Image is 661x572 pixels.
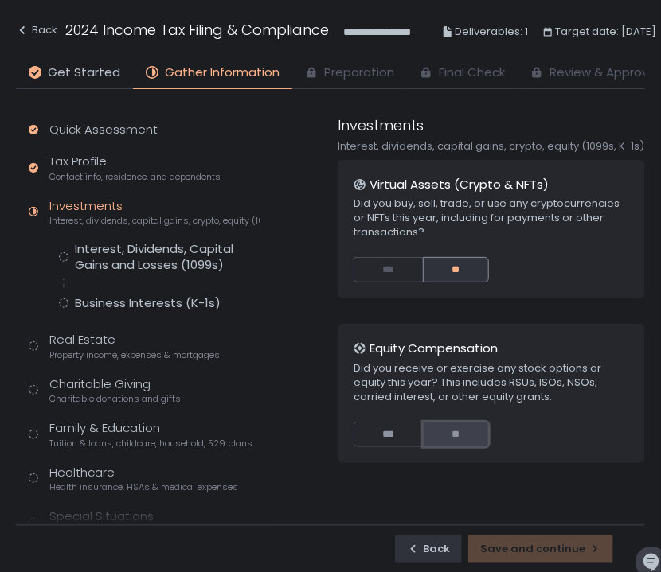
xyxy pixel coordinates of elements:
span: Property income, expenses & mortgages [49,349,220,361]
h1: 2024 Income Tax Filing & Compliance [65,19,329,41]
span: Contact info, residence, and dependents [49,171,221,183]
h1: Virtual Assets (Crypto & NFTs) [370,176,549,194]
span: Review & Approve [550,64,656,82]
div: Tax Profile [49,153,221,183]
span: Final Check [439,64,505,82]
h1: Investments [338,115,424,136]
div: Back [16,21,57,40]
h1: Equity Compensation [370,340,498,358]
span: Deliverables: 1 [456,22,529,41]
button: Back [395,535,462,563]
span: Health insurance, HSAs & medical expenses [49,481,238,493]
span: Get Started [48,64,120,82]
div: Interest, dividends, capital gains, crypto, equity (1099s, K-1s) [338,139,645,154]
span: Tuition & loans, childcare, household, 529 plans [49,438,252,449]
div: Charitable Giving [49,375,181,406]
div: Real Estate [49,331,220,361]
div: Special Situations [49,508,195,538]
span: Target date: [DATE] [556,22,657,41]
div: Did you receive or exercise any stock options or equity this year? This includes RSUs, ISOs, NSOs... [354,361,629,404]
div: Interest, Dividends, Capital Gains and Losses (1099s) [75,241,260,273]
span: Interest, dividends, capital gains, crypto, equity (1099s, K-1s) [49,215,260,227]
div: Investments [49,197,260,228]
div: Family & Education [49,419,252,449]
div: Back [407,542,450,556]
span: Preparation [324,64,394,82]
span: Gather Information [165,64,280,82]
div: Quick Assessment [49,121,158,139]
span: Charitable donations and gifts [49,393,181,405]
button: Back [16,19,57,45]
div: Did you buy, sell, trade, or use any cryptocurrencies or NFTs this year, including for payments o... [354,197,629,239]
div: Healthcare [49,464,238,494]
div: Business Interests (K-1s) [75,295,221,311]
